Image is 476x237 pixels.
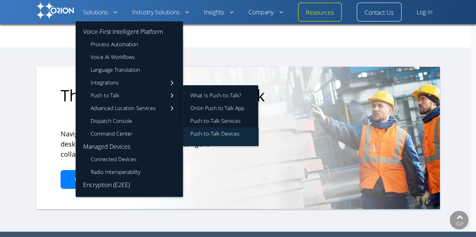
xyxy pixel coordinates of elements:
h3: The Future of Voice at Work [61,86,291,105]
a: Push-to-Talk Services [183,115,258,127]
a: Log in [417,8,432,17]
a: Process Automation [76,38,183,51]
a: Voice AI Workflows [76,51,183,63]
a: Dispatch Console [76,115,183,127]
h4: Navigate the 5-Step Journey to creating your digital deskless workforce with a voice-first intell... [61,129,249,159]
a: Connected Devices [76,153,183,166]
a: Push to Talk [76,89,183,102]
a: Orion Push to Talk App [183,102,258,115]
a: Voice-First Intelligent Platform [76,21,183,38]
a: Encryption (E2EE) [76,178,183,197]
a: Advanced Location Services [76,102,183,115]
a: Push-to-Talk Devices [183,127,258,146]
a: Industry Solutions [132,8,189,17]
a: Language Translation [76,63,183,76]
a: Solutions [83,8,117,17]
img: Orion [36,2,74,19]
a: Contact Us [365,8,394,17]
a: Radio Interoperability [76,166,183,178]
a: Integrations [76,76,183,89]
a: Command Center [76,127,183,140]
a: Insights [204,8,233,17]
a: What Is Push-to-Talk? [183,85,258,102]
iframe: Chat Widget [438,201,476,237]
a: Managed Devices [76,140,183,153]
a: Get the E-book [61,170,136,189]
a: Resources [306,8,334,17]
a: Company [248,8,283,17]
